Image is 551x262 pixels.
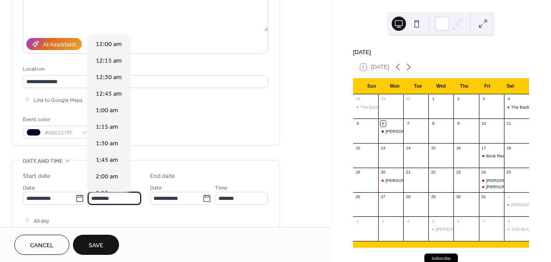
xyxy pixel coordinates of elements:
[506,97,512,102] div: 4
[34,96,83,105] span: Link to Google Maps
[406,121,411,126] div: 7
[23,64,266,74] div: Location
[378,177,403,183] div: Dave's LIVE AUTHOR EVENT NEW BUFFALO
[23,115,90,124] div: Event color
[506,170,512,175] div: 25
[456,121,461,126] div: 9
[150,172,175,181] div: End date
[506,219,512,224] div: 8
[431,145,436,151] div: 15
[506,145,512,151] div: 18
[456,219,461,224] div: 6
[96,139,118,148] span: 1:30 am
[96,56,122,66] span: 12:15 am
[481,145,486,151] div: 17
[96,106,118,115] span: 1:00 am
[456,97,461,102] div: 2
[383,78,406,94] div: Mon
[429,78,453,94] div: Wed
[96,89,122,99] span: 12:45 am
[504,202,529,207] div: VAN DYKE REVUE @ SAND BAR
[453,78,476,94] div: Thu
[34,226,70,235] span: Show date only
[406,97,411,102] div: 30
[96,40,122,49] span: 12:00 am
[380,219,386,224] div: 3
[355,170,360,175] div: 19
[378,128,403,134] div: Dave's Solo Show PRIVATE ENGAGEMENT
[486,153,536,159] div: Book Reading / Lindbergh
[380,97,386,102] div: 29
[479,153,504,159] div: Book Reading / Lindbergh
[360,78,384,94] div: Sun
[406,219,411,224] div: 4
[355,219,360,224] div: 2
[150,183,162,193] span: Date
[476,78,499,94] div: Fri
[73,235,119,255] button: Save
[481,219,486,224] div: 7
[96,172,118,182] span: 2:00 am
[23,183,35,193] span: Date
[431,121,436,126] div: 8
[504,104,529,110] div: The Backsliders @ Gravity Winery
[380,145,386,151] div: 13
[504,226,529,232] div: THE BACKSLIDERS LIVE @ MCCOLLUM'S
[44,128,77,138] span: #080227FF
[431,219,436,224] div: 5
[88,183,100,193] span: Time
[96,123,118,132] span: 1:15 am
[385,177,515,183] div: [PERSON_NAME]'s LIVE AUTHOR EVENT [GEOGRAPHIC_DATA]
[406,78,430,94] div: Tue
[479,177,504,183] div: Dave's SOLO Show @ Sweetwater!
[355,97,360,102] div: 28
[355,121,360,126] div: 5
[406,194,411,199] div: 28
[380,194,386,199] div: 27
[406,170,411,175] div: 21
[360,104,412,110] div: The Backsliders @ Gravity!
[506,121,512,126] div: 11
[89,241,103,250] span: Save
[481,121,486,126] div: 10
[481,97,486,102] div: 3
[353,104,378,110] div: The Backsliders @ Gravity!
[26,38,82,50] button: AI Assistant
[481,170,486,175] div: 24
[96,156,118,165] span: 1:45 am
[456,145,461,151] div: 16
[43,40,76,50] div: AI Assistant
[380,170,386,175] div: 20
[23,172,51,181] div: Start date
[499,78,522,94] div: Sat
[380,121,386,126] div: 6
[355,145,360,151] div: 12
[96,73,122,82] span: 12:30 am
[431,97,436,102] div: 1
[23,156,63,166] span: Date and time
[96,189,118,198] span: 2:15 am
[456,170,461,175] div: 23
[406,145,411,151] div: 14
[481,194,486,199] div: 31
[385,128,496,134] div: [PERSON_NAME]'s Solo Show PRIVATE ENGAGEMENT
[431,194,436,199] div: 29
[215,183,227,193] span: Time
[355,194,360,199] div: 26
[428,226,453,232] div: Dave's Solo Show @ IRON SHOE DISTILLERY
[431,170,436,175] div: 22
[30,241,54,250] span: Cancel
[456,194,461,199] div: 30
[479,184,504,190] div: VAN DYKE REVUE @ POST 284
[34,216,49,226] span: All day
[14,235,69,255] button: Cancel
[506,194,512,199] div: 1
[353,48,529,56] div: [DATE]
